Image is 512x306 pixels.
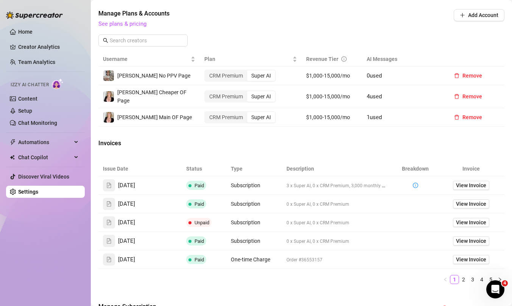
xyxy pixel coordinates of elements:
span: info-circle [413,183,418,188]
span: [PERSON_NAME] No PPV Page [117,73,190,79]
div: CRM Premium [205,70,247,81]
th: AI Messages [362,52,444,67]
span: file-text [106,220,112,225]
li: 4 [477,275,486,284]
span: [DATE] [118,181,135,190]
span: right [498,277,502,282]
span: Remove [462,114,482,120]
td: $1,000-15,000/mo [302,67,363,85]
a: See plans & pricing [98,20,146,27]
div: segmented control [204,111,276,123]
span: 0 x Super AI, 0 x CRM Premium [286,220,349,225]
a: 1 [450,275,459,284]
span: Paid [195,238,204,244]
a: 4 [478,275,486,284]
span: Unpaid [195,220,209,225]
span: 4 [502,280,508,286]
th: Type [226,162,282,176]
td: $1,000-15,000/mo [302,85,363,108]
button: right [495,275,504,284]
span: delete [454,73,459,78]
div: Super AI [247,91,275,102]
span: Paid [195,201,204,207]
span: Paid [195,183,204,188]
span: 4 used [367,93,382,100]
img: Chat Copilot [10,155,15,160]
a: 3 [468,275,477,284]
span: Remove [462,93,482,99]
th: Status [182,162,226,176]
div: Super AI [247,112,275,123]
div: CRM Premium [205,112,247,123]
span: Plan [204,55,291,63]
li: 2 [459,275,468,284]
a: Discover Viral Videos [18,174,69,180]
a: Creator Analytics [18,41,79,53]
span: delete [454,115,459,120]
span: Remove [462,73,482,79]
img: Lilly's Main OF Page [103,112,114,123]
th: Invoice [438,162,504,176]
span: View Invoice [456,181,486,190]
div: segmented control [204,70,276,82]
img: logo-BBDzfeDw.svg [6,11,63,19]
span: [DATE] [118,255,135,264]
input: Search creators [110,36,177,45]
td: 3 x Super AI, 0 x CRM Premium, 3,000 monthly messages [282,176,393,195]
td: 0 x Super AI, 0 x CRM Premium [282,232,393,250]
th: Description [282,162,393,176]
button: Add Account [454,9,504,21]
span: 3 x Super AI, 0 x CRM Premium, 3,000 monthly messages [286,182,403,188]
td: Subscription [226,195,282,213]
a: Settings [18,189,38,195]
li: 5 [486,275,495,284]
a: Content [18,96,37,102]
button: Remove [448,111,488,123]
span: 1 used [367,114,382,121]
a: View Invoice [453,218,489,227]
a: Team Analytics [18,59,55,65]
span: View Invoice [456,255,486,264]
span: plus [460,12,465,18]
img: AI Chatter [52,78,64,89]
li: 3 [468,275,477,284]
span: file-text [106,201,112,207]
img: Lilly's Cheaper OF Page [103,91,114,102]
span: Manage Plans & Accounts [98,9,402,18]
div: Super AI [247,70,275,81]
td: One-time Charge [226,250,282,269]
button: left [441,275,450,284]
a: 2 [459,275,468,284]
span: 0 used [367,72,382,79]
span: thunderbolt [10,139,16,145]
button: Remove [448,90,488,103]
a: View Invoice [453,236,489,245]
a: Setup [18,108,32,114]
span: Username [103,55,189,63]
span: View Invoice [456,200,486,208]
td: Subscription [226,232,282,250]
td: 0 x Super AI, 0 x CRM Premium [282,213,393,232]
span: delete [454,94,459,99]
span: [DATE] [118,218,135,227]
span: [DATE] [118,237,135,246]
span: search [103,38,108,43]
span: file-text [106,183,112,188]
span: [PERSON_NAME] Main OF Page [117,114,192,120]
img: Lilly's No PPV Page [103,70,114,81]
a: View Invoice [453,199,489,208]
span: Order #36553157 [286,257,322,263]
span: file-text [106,238,112,244]
span: [PERSON_NAME] Cheaper OF Page [117,89,187,104]
th: Username [98,52,200,67]
span: View Invoice [456,218,486,227]
span: [DATE] [118,200,135,209]
span: info-circle [341,56,347,62]
th: Plan [200,52,301,67]
li: 1 [450,275,459,284]
td: Subscription [226,176,282,195]
a: Chat Monitoring [18,120,57,126]
td: Subscription [226,213,282,232]
td: $1,000-15,000/mo [302,108,363,127]
span: 0 x Super AI, 0 x CRM Premium [286,202,349,207]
